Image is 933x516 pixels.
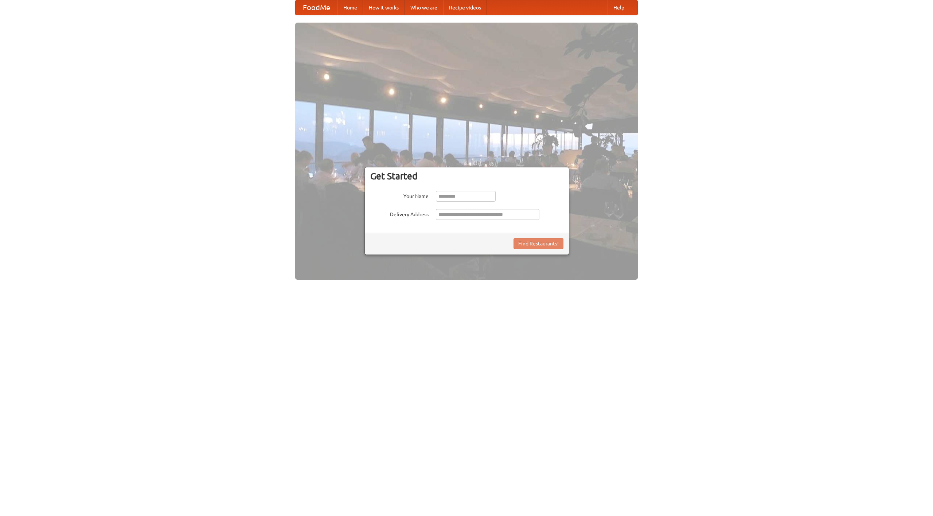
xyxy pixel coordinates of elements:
a: How it works [363,0,405,15]
a: FoodMe [296,0,337,15]
button: Find Restaurants! [514,238,563,249]
a: Home [337,0,363,15]
label: Your Name [370,191,429,200]
a: Who we are [405,0,443,15]
a: Recipe videos [443,0,487,15]
h3: Get Started [370,171,563,182]
a: Help [608,0,630,15]
label: Delivery Address [370,209,429,218]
